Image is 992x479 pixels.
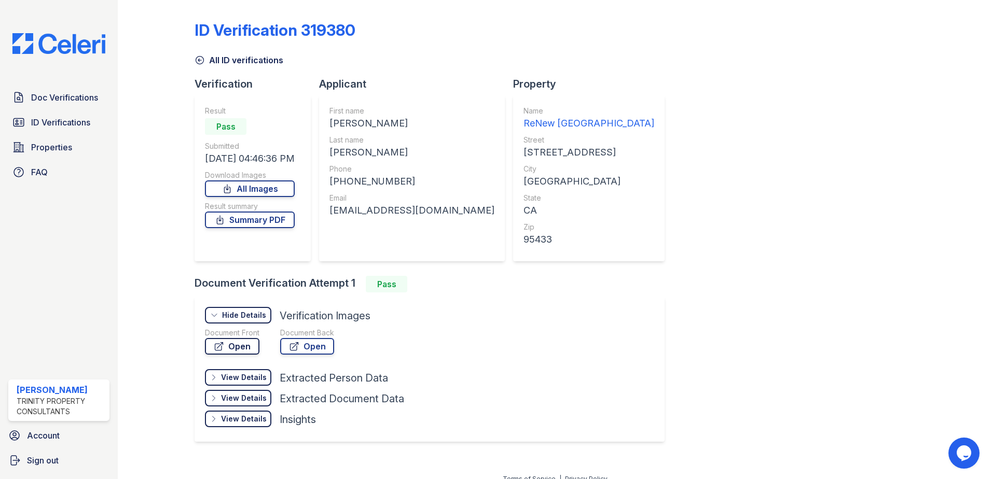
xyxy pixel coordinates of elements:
div: Insights [280,412,316,427]
div: Result summary [205,201,295,212]
div: State [523,193,654,203]
div: View Details [221,414,267,424]
span: Account [27,429,60,442]
iframe: chat widget [948,438,982,469]
a: All Images [205,180,295,197]
div: Download Images [205,170,295,180]
a: Open [205,338,259,355]
a: All ID verifications [195,54,283,66]
span: Doc Verifications [31,91,98,104]
a: Summary PDF [205,212,295,228]
a: ID Verifications [8,112,109,133]
a: FAQ [8,162,109,182]
div: View Details [221,393,267,403]
a: Account [4,425,114,446]
div: [PHONE_NUMBER] [329,174,494,189]
div: Name [523,106,654,116]
a: Name ReNew [GEOGRAPHIC_DATA] [523,106,654,131]
a: Properties [8,137,109,158]
div: Applicant [319,77,513,91]
div: [PERSON_NAME] [329,145,494,160]
div: [DATE] 04:46:36 PM [205,151,295,166]
span: Properties [31,141,72,153]
div: Submitted [205,141,295,151]
div: ID Verification 319380 [195,21,355,39]
div: View Details [221,372,267,383]
div: Pass [205,118,246,135]
a: Doc Verifications [8,87,109,108]
div: Trinity Property Consultants [17,396,105,417]
div: Extracted Person Data [280,371,388,385]
a: Open [280,338,334,355]
span: ID Verifications [31,116,90,129]
div: City [523,164,654,174]
div: Result [205,106,295,116]
div: Zip [523,222,654,232]
div: Document Verification Attempt 1 [195,276,673,292]
div: Verification Images [280,308,370,323]
div: Document Back [280,328,334,338]
div: [PERSON_NAME] [329,116,494,131]
div: CA [523,203,654,218]
div: Phone [329,164,494,174]
div: Extracted Document Data [280,391,404,406]
div: [EMAIL_ADDRESS][DOMAIN_NAME] [329,203,494,218]
div: First name [329,106,494,116]
div: ReNew [GEOGRAPHIC_DATA] [523,116,654,131]
div: Last name [329,135,494,145]
div: 95433 [523,232,654,247]
div: Verification [195,77,319,91]
div: Email [329,193,494,203]
div: [PERSON_NAME] [17,384,105,396]
a: Sign out [4,450,114,471]
div: Hide Details [222,310,266,320]
div: Street [523,135,654,145]
div: Document Front [205,328,259,338]
span: Sign out [27,454,59,467]
img: CE_Logo_Blue-a8612792a0a2168367f1c8372b55b34899dd931a85d93a1a3d3e32e68fde9ad4.png [4,33,114,54]
span: FAQ [31,166,48,178]
div: [GEOGRAPHIC_DATA] [523,174,654,189]
div: Pass [366,276,407,292]
div: Property [513,77,673,91]
div: [STREET_ADDRESS] [523,145,654,160]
